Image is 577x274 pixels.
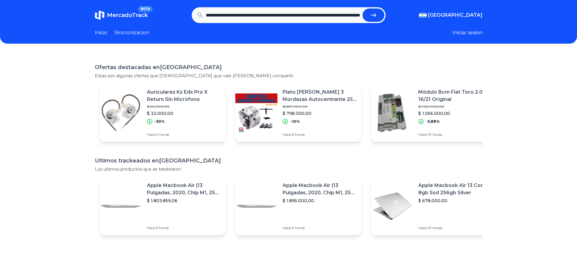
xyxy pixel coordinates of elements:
p: Los ultimos productos que se trackearon. [95,166,482,172]
p: -10% [290,119,300,124]
span: [GEOGRAPHIC_DATA] [428,12,482,19]
p: $ 798.300,00 [283,110,356,116]
p: $ 33.000,00 [147,110,221,116]
p: $ 66.000,00 [147,104,221,109]
h1: Ofertas destacadas en [GEOGRAPHIC_DATA] [95,63,482,72]
p: $ 887.000,00 [283,104,356,109]
p: Hace 9 horas [147,132,221,137]
span: BETA [138,6,152,12]
a: Featured imageAuriculares Kz Edx Pro X Return Sin Micrófono$ 66.000,00$ 33.000,00-50%Hace 9 horas [100,84,226,142]
a: Featured imageApple Macbook Air 13 Core I5 8gb Ssd 256gb Silver$ 678.000,00Hace 10 horas [371,177,497,235]
a: MercadoTrackBETA [95,10,148,20]
p: $ 1.056.000,00 [418,110,492,116]
a: Featured imageApple Macbook Air (13 Pulgadas, 2020, Chip M1, 256 Gb De Ssd, 8 Gb De Ram) - Plata$... [235,177,361,235]
img: Featured image [100,185,142,227]
p: Apple Macbook Air 13 Core I5 8gb Ssd 256gb Silver [418,182,492,196]
p: Módulo Bcm Fiat Toro 2.0 1.8 16/21 Original [418,89,492,103]
img: Featured image [235,92,278,134]
button: [GEOGRAPHIC_DATA] [419,12,482,19]
img: Featured image [371,185,413,227]
p: $ 1.122.000,00 [418,104,492,109]
a: Featured imageMódulo Bcm Fiat Toro 2.0 1.8 16/21 Original$ 1.122.000,00$ 1.056.000,00-5,88%Hace 1... [371,84,497,142]
img: MercadoTrack [95,10,104,20]
span: MercadoTrack [107,12,148,18]
p: Hace 5 horas [147,226,221,230]
p: Apple Macbook Air (13 Pulgadas, 2020, Chip M1, 256 Gb De Ssd, 8 Gb De Ram) - Plata [147,182,221,196]
button: Iniciar sesion [453,29,482,36]
a: Featured imageApple Macbook Air (13 Pulgadas, 2020, Chip M1, 256 Gb De Ssd, 8 Gb De Ram) - Plata$... [100,177,226,235]
p: Auriculares Kz Edx Pro X Return Sin Micrófono [147,89,221,103]
p: Hace 10 horas [418,132,492,137]
p: Hace 6 horas [283,132,356,137]
p: $ 678.000,00 [418,198,492,204]
img: Argentina [419,13,427,18]
p: -5,88% [426,119,440,124]
a: Featured imagePlato [PERSON_NAME] 3 Mordazas Autocentrante 250 Mm Vertex$ 887.000,00$ 798.300,00-... [235,84,361,142]
p: Estas son algunas ofertas que [DEMOGRAPHIC_DATA] que vale [PERSON_NAME] compartir. [95,73,482,79]
img: Featured image [371,92,413,134]
p: $ 1.895.000,00 [283,198,356,204]
p: -50% [155,119,165,124]
p: Hace 10 horas [418,226,492,230]
p: Apple Macbook Air (13 Pulgadas, 2020, Chip M1, 256 Gb De Ssd, 8 Gb De Ram) - Plata [283,182,356,196]
p: Plato [PERSON_NAME] 3 Mordazas Autocentrante 250 Mm Vertex [283,89,356,103]
a: Inicio [95,29,107,36]
img: Featured image [100,92,142,134]
p: Hace 9 horas [283,226,356,230]
h1: Ultimos trackeados en [GEOGRAPHIC_DATA] [95,156,482,165]
a: Sincronizacion [114,29,149,36]
p: $ 1.803.859,06 [147,198,221,204]
img: Featured image [235,185,278,227]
